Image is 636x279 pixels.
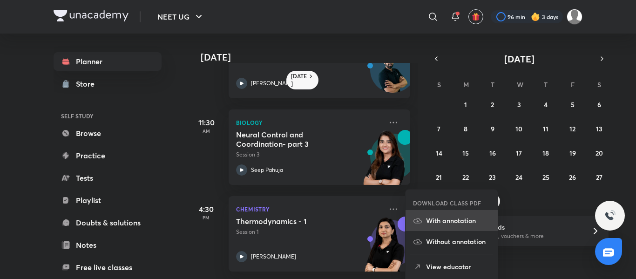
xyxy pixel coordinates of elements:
[201,52,419,63] h4: [DATE]
[485,97,500,112] button: September 2, 2025
[597,100,601,109] abbr: September 6, 2025
[54,191,162,210] a: Playlist
[458,97,473,112] button: September 1, 2025
[472,13,480,21] img: avatar
[188,204,225,215] h5: 4:30
[489,173,496,182] abbr: September 23, 2025
[426,237,490,246] p: Without annotation
[569,173,576,182] abbr: September 26, 2025
[517,80,523,89] abbr: Wednesday
[468,9,483,24] button: avatar
[466,222,580,232] h6: Refer friends
[569,124,575,133] abbr: September 12, 2025
[413,199,481,207] h6: DOWNLOAD CLASS PDF
[458,145,473,160] button: September 15, 2025
[426,262,490,272] p: View educator
[436,173,442,182] abbr: September 21, 2025
[426,216,490,225] p: With annotation
[251,166,283,174] p: Seep Pahuja
[597,80,601,89] abbr: Saturday
[236,150,382,159] p: Session 3
[54,213,162,232] a: Doubts & solutions
[512,97,527,112] button: September 3, 2025
[491,80,494,89] abbr: Tuesday
[236,117,382,128] p: Biology
[54,124,162,143] a: Browse
[538,145,553,160] button: September 18, 2025
[491,100,494,109] abbr: September 2, 2025
[592,170,607,184] button: September 27, 2025
[54,75,162,93] a: Store
[512,121,527,136] button: September 10, 2025
[595,149,603,157] abbr: September 20, 2025
[596,173,602,182] abbr: September 27, 2025
[76,78,100,89] div: Store
[512,145,527,160] button: September 17, 2025
[466,232,580,240] p: Win a laptop, vouchers & more
[54,10,129,24] a: Company Logo
[251,79,296,88] p: [PERSON_NAME]
[592,145,607,160] button: September 20, 2025
[565,170,580,184] button: September 26, 2025
[485,170,500,184] button: September 23, 2025
[538,170,553,184] button: September 25, 2025
[544,100,548,109] abbr: September 4, 2025
[592,121,607,136] button: September 13, 2025
[491,124,494,133] abbr: September 9, 2025
[571,80,575,89] abbr: Friday
[432,121,447,136] button: September 7, 2025
[569,149,576,157] abbr: September 19, 2025
[531,12,540,21] img: streak
[504,53,535,65] span: [DATE]
[464,100,467,109] abbr: September 1, 2025
[236,217,352,226] h5: Thermodynamics - 1
[152,7,210,26] button: NEET UG
[512,170,527,184] button: September 24, 2025
[485,121,500,136] button: September 9, 2025
[291,73,307,88] h6: [DATE]
[565,97,580,112] button: September 5, 2025
[443,52,595,65] button: [DATE]
[188,128,225,134] p: AM
[542,173,549,182] abbr: September 25, 2025
[371,52,415,97] img: Avatar
[604,210,616,221] img: ttu
[592,97,607,112] button: September 6, 2025
[432,170,447,184] button: September 21, 2025
[188,215,225,220] p: PM
[463,80,469,89] abbr: Monday
[359,130,410,194] img: unacademy
[544,80,548,89] abbr: Thursday
[436,149,442,157] abbr: September 14, 2025
[236,130,352,149] h5: Neural Control and Coordination- part 3
[458,121,473,136] button: September 8, 2025
[567,9,582,25] img: Amisha Rani
[538,121,553,136] button: September 11, 2025
[54,169,162,187] a: Tests
[596,124,602,133] abbr: September 13, 2025
[236,228,382,236] p: Session 1
[236,204,382,215] p: Chemistry
[517,100,521,109] abbr: September 3, 2025
[489,149,496,157] abbr: September 16, 2025
[462,149,469,157] abbr: September 15, 2025
[54,258,162,277] a: Free live classes
[54,146,162,165] a: Practice
[485,145,500,160] button: September 16, 2025
[565,145,580,160] button: September 19, 2025
[515,124,522,133] abbr: September 10, 2025
[516,149,522,157] abbr: September 17, 2025
[462,173,469,182] abbr: September 22, 2025
[432,145,447,160] button: September 14, 2025
[565,121,580,136] button: September 12, 2025
[515,173,522,182] abbr: September 24, 2025
[571,100,575,109] abbr: September 5, 2025
[54,52,162,71] a: Planner
[464,124,467,133] abbr: September 8, 2025
[437,124,440,133] abbr: September 7, 2025
[54,236,162,254] a: Notes
[54,108,162,124] h6: SELF STUDY
[437,80,441,89] abbr: Sunday
[458,170,473,184] button: September 22, 2025
[251,252,296,261] p: [PERSON_NAME]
